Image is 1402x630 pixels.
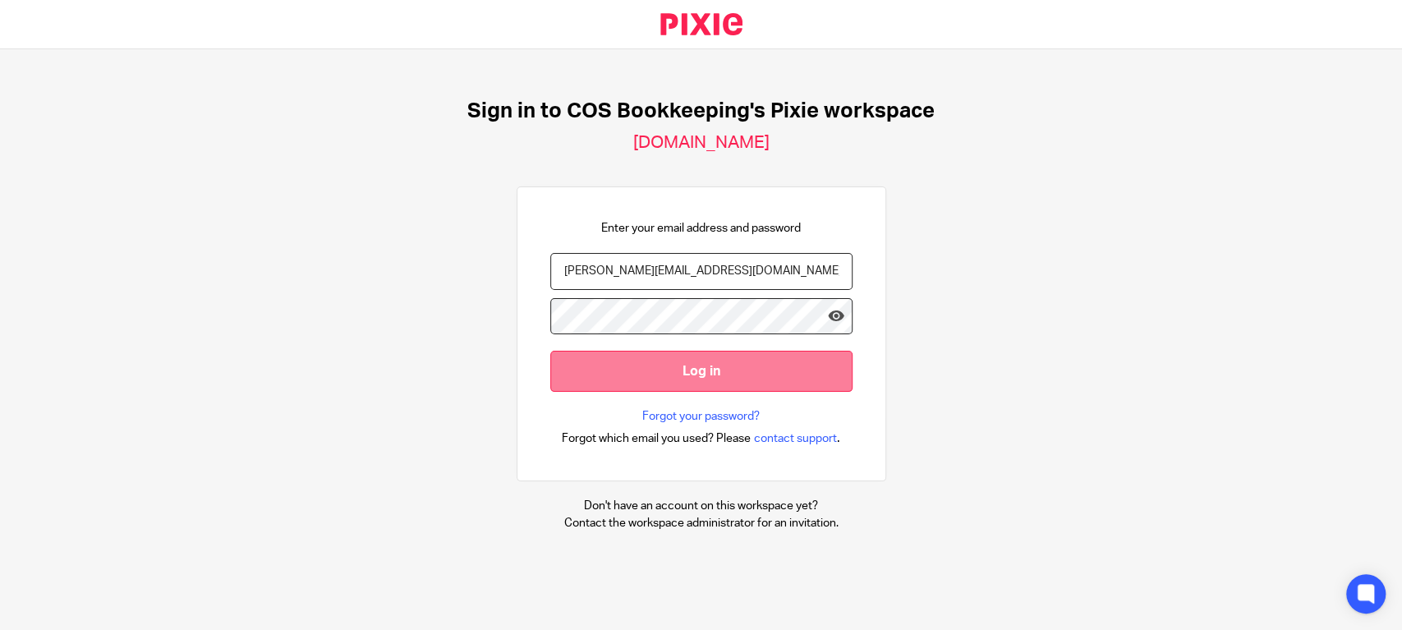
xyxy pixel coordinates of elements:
[550,351,853,391] input: Log in
[467,99,935,124] h1: Sign in to COS Bookkeeping's Pixie workspace
[564,498,839,514] p: Don't have an account on this workspace yet?
[601,220,801,237] p: Enter your email address and password
[564,515,839,531] p: Contact the workspace administrator for an invitation.
[562,429,840,448] div: .
[754,430,837,447] span: contact support
[633,132,770,154] h2: [DOMAIN_NAME]
[562,430,751,447] span: Forgot which email you used? Please
[642,408,760,425] a: Forgot your password?
[550,253,853,290] input: name@example.com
